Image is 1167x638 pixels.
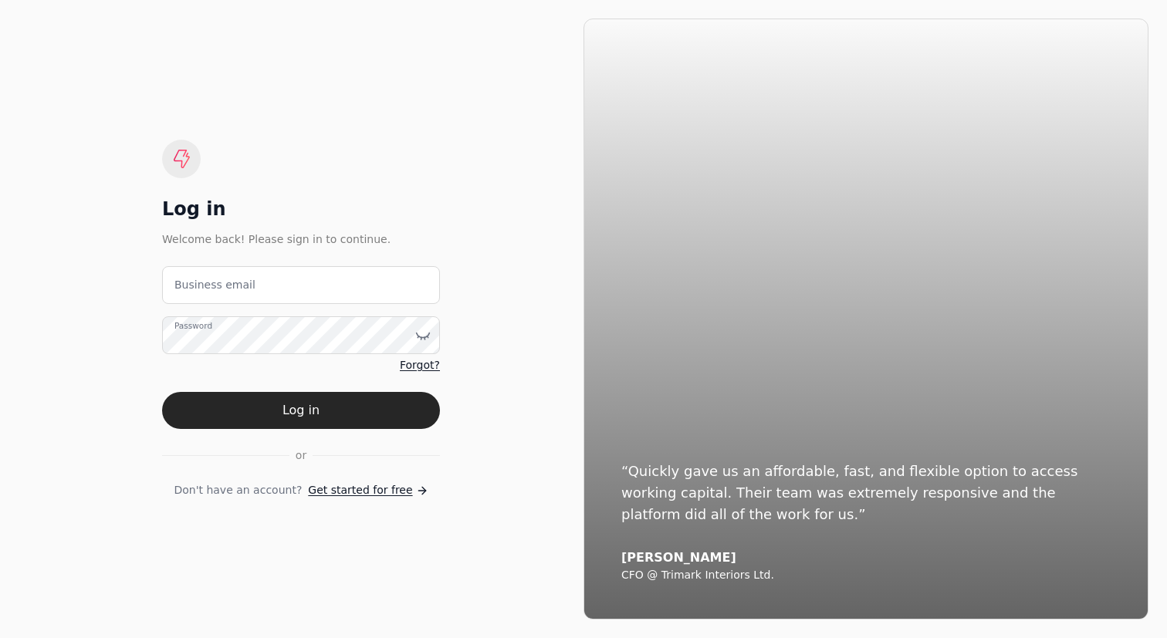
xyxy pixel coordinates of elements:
[162,392,440,429] button: Log in
[308,482,428,498] a: Get started for free
[621,461,1111,525] div: “Quickly gave us an affordable, fast, and flexible option to access working capital. Their team w...
[162,197,440,221] div: Log in
[308,482,412,498] span: Get started for free
[296,447,306,464] span: or
[400,357,440,373] a: Forgot?
[174,482,302,498] span: Don't have an account?
[621,569,1111,582] div: CFO @ Trimark Interiors Ltd.
[621,550,1111,565] div: [PERSON_NAME]
[174,320,212,333] label: Password
[174,277,255,293] label: Business email
[162,231,440,248] div: Welcome back! Please sign in to continue.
